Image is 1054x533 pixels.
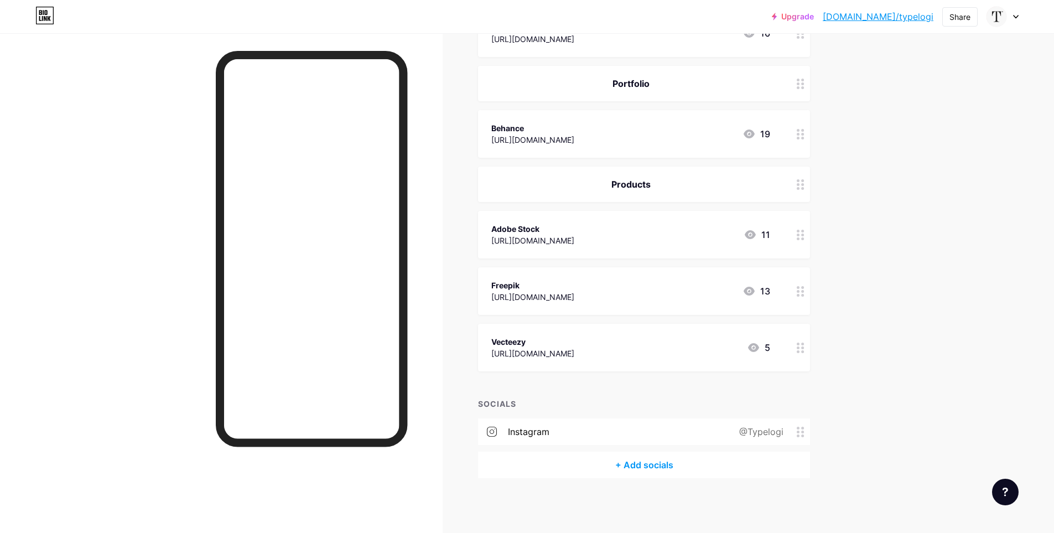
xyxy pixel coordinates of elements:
[772,12,814,21] a: Upgrade
[491,33,574,45] div: [URL][DOMAIN_NAME]
[744,228,770,241] div: 11
[823,10,933,23] a: [DOMAIN_NAME]/typelogi
[491,223,574,235] div: Adobe Stock
[986,6,1007,27] img: typelogi
[478,398,810,410] div: SOCIALS
[491,235,574,246] div: [URL][DOMAIN_NAME]
[721,425,797,438] div: @Typelogi
[491,134,574,146] div: [URL][DOMAIN_NAME]
[491,122,574,134] div: Behance
[508,425,549,438] div: instagram
[949,11,970,23] div: Share
[491,77,770,90] div: Portfolio
[747,341,770,354] div: 5
[491,178,770,191] div: Products
[743,127,770,141] div: 19
[491,336,574,348] div: Vecteezy
[491,348,574,359] div: [URL][DOMAIN_NAME]
[491,291,574,303] div: [URL][DOMAIN_NAME]
[743,284,770,298] div: 13
[491,280,574,291] div: Freepik
[478,452,810,478] div: + Add socials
